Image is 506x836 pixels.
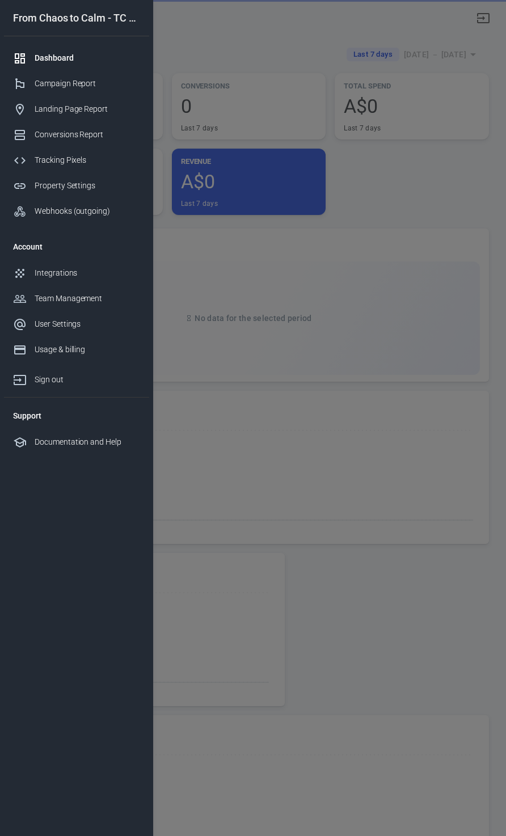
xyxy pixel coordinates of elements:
div: Webhooks (outgoing) [35,205,140,217]
div: Usage & billing [35,344,140,356]
div: Dashboard [35,52,140,64]
a: Sign out [4,362,149,392]
a: Landing Page Report [4,96,149,122]
div: Team Management [35,293,140,305]
a: Dashboard [4,45,149,71]
div: Sign out [35,374,140,386]
a: Tracking Pixels [4,147,149,173]
div: Conversions Report [35,129,140,141]
a: User Settings [4,311,149,337]
a: Team Management [4,286,149,311]
li: Account [4,233,149,260]
div: User Settings [35,318,140,330]
li: Support [4,402,149,429]
a: Property Settings [4,173,149,199]
div: Campaign Report [35,78,140,90]
a: Webhooks (outgoing) [4,199,149,224]
div: Landing Page Report [35,103,140,115]
a: Conversions Report [4,122,149,147]
a: Integrations [4,260,149,286]
div: From Chaos to Calm - TC Checkout [DATE] [4,13,149,23]
div: Tracking Pixels [35,154,140,166]
div: Documentation and Help [35,436,140,448]
div: Property Settings [35,180,140,192]
a: Usage & billing [4,337,149,362]
div: Integrations [35,267,140,279]
a: Campaign Report [4,71,149,96]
